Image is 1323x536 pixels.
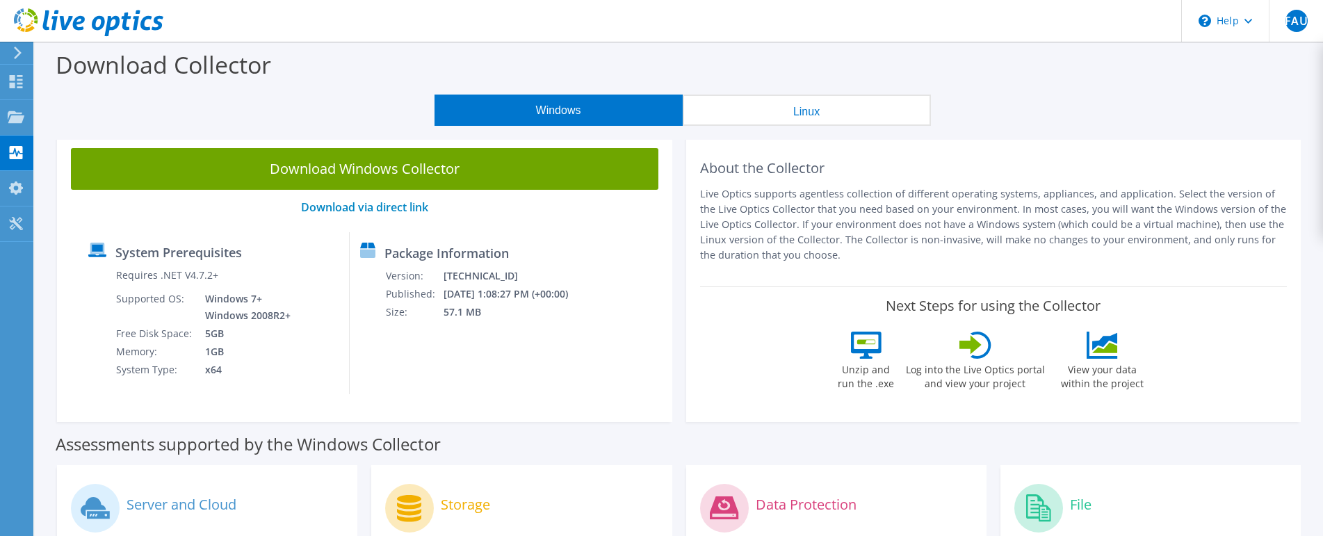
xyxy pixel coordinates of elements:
p: Live Optics supports agentless collection of different operating systems, appliances, and applica... [700,186,1288,263]
label: Download Collector [56,49,271,81]
label: Data Protection [756,498,857,512]
label: Package Information [384,246,509,260]
td: Published: [385,285,443,303]
label: View your data within the project [1053,359,1153,391]
a: Download Windows Collector [71,148,658,190]
td: x64 [195,361,293,379]
a: Download via direct link [301,200,428,215]
td: Memory: [115,343,195,361]
label: Log into the Live Optics portal and view your project [905,359,1046,391]
h2: About the Collector [700,160,1288,177]
td: System Type: [115,361,195,379]
svg: \n [1199,15,1211,27]
td: Free Disk Space: [115,325,195,343]
button: Linux [683,95,931,126]
label: Next Steps for using the Collector [886,298,1101,314]
label: System Prerequisites [115,245,242,259]
label: Unzip and run the .exe [834,359,898,391]
label: File [1070,498,1091,512]
td: 57.1 MB [443,303,587,321]
td: 5GB [195,325,293,343]
td: [TECHNICAL_ID] [443,267,587,285]
td: Windows 7+ Windows 2008R2+ [195,290,293,325]
td: Size: [385,303,443,321]
button: Windows [435,95,683,126]
label: Storage [441,498,490,512]
td: [DATE] 1:08:27 PM (+00:00) [443,285,587,303]
label: Assessments supported by the Windows Collector [56,437,441,451]
td: Supported OS: [115,290,195,325]
span: FAU [1285,10,1308,32]
label: Requires .NET V4.7.2+ [116,268,218,282]
td: Version: [385,267,443,285]
label: Server and Cloud [127,498,236,512]
td: 1GB [195,343,293,361]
